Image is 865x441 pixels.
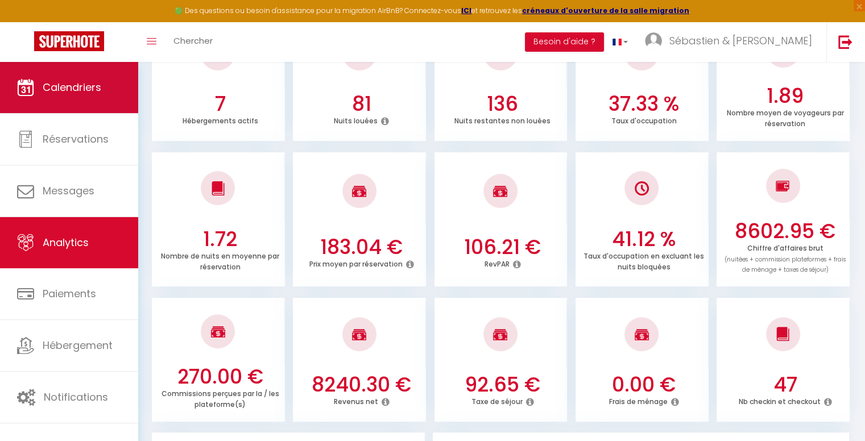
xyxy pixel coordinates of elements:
span: Hébergement [43,338,113,352]
h3: 7 [159,92,282,116]
p: RevPAR [485,257,510,269]
h3: 37.33 % [582,92,706,116]
p: Nombre moyen de voyageurs par réservation [726,106,843,128]
span: Réservations [43,132,109,146]
p: Nombre de nuits en moyenne par réservation [161,249,279,272]
span: Notifications [44,390,108,404]
img: ... [645,32,662,49]
h3: 106.21 € [441,235,564,259]
p: Commissions perçues par la / les plateforme(s) [162,386,279,409]
h3: 47 [723,373,847,397]
h3: 41.12 % [582,227,706,251]
span: Chercher [173,35,213,47]
h3: 270.00 € [159,365,282,389]
img: NO IMAGE [635,181,649,195]
h3: 8602.95 € [723,219,847,243]
p: Hébergements actifs [183,114,258,126]
span: Paiements [43,286,96,301]
p: Taxe de séjour [471,394,523,406]
span: Sébastien & [PERSON_NAME] [669,34,812,48]
img: NO IMAGE [776,179,790,193]
a: ICI [461,6,471,15]
h3: 0.00 € [582,373,706,397]
h3: 183.04 € [300,235,423,259]
a: Chercher [165,22,221,62]
button: Besoin d'aide ? [525,32,604,52]
p: Prix moyen par réservation [309,257,402,269]
span: (nuitées + commission plateformes + frais de ménage + taxes de séjour) [725,255,846,274]
h3: 1.72 [159,227,282,251]
p: Nuits restantes non louées [454,114,551,126]
p: Nuits louées [334,114,378,126]
span: Analytics [43,235,89,249]
span: Calendriers [43,80,101,94]
h3: 8240.30 € [300,373,423,397]
p: Frais de ménage [609,394,668,406]
h3: 136 [441,92,564,116]
p: Taux d'occupation [611,114,677,126]
h3: 1.89 [723,84,847,108]
h3: 81 [300,92,423,116]
button: Ouvrir le widget de chat LiveChat [9,5,43,39]
p: Nb checkin et checkout [738,394,820,406]
a: ... Sébastien & [PERSON_NAME] [636,22,826,62]
p: Chiffre d'affaires brut [725,241,846,274]
span: Messages [43,184,94,198]
img: logout [838,35,852,49]
a: créneaux d'ouverture de la salle migration [522,6,689,15]
img: Super Booking [34,31,104,51]
p: Revenus net [333,394,378,406]
h3: 92.65 € [441,373,564,397]
p: Taux d'occupation en excluant les nuits bloquées [583,249,704,272]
